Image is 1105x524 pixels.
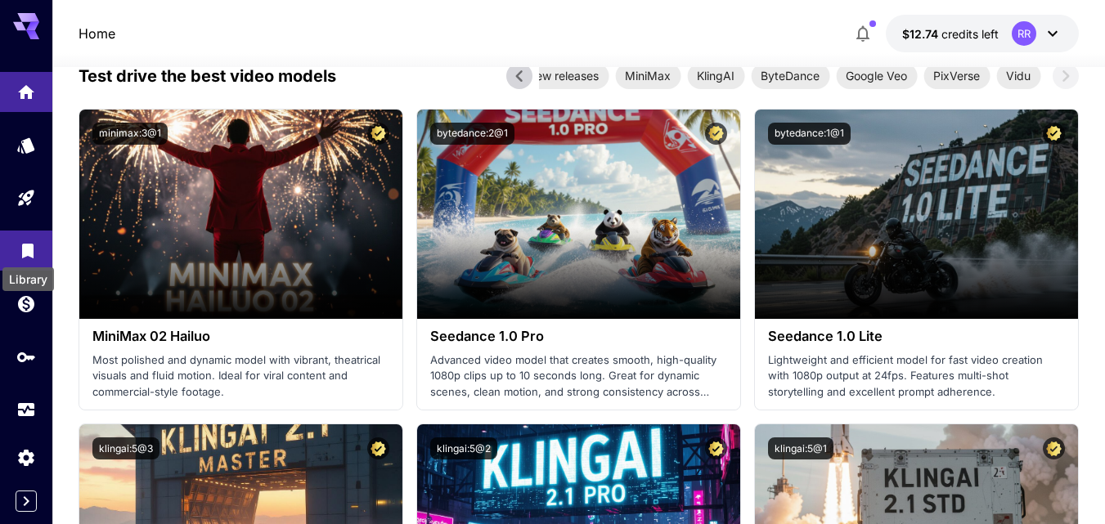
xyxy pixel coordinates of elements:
div: Library [2,267,54,291]
p: Advanced video model that creates smooth, high-quality 1080p clips up to 10 seconds long. Great f... [430,352,727,401]
p: Most polished and dynamic model with vibrant, theatrical visuals and fluid motion. Ideal for vira... [92,352,389,401]
nav: breadcrumb [79,24,115,43]
span: KlingAI [687,67,744,84]
img: alt [755,110,1078,319]
div: Playground [16,188,36,208]
span: Google Veo [836,67,917,84]
h3: MiniMax 02 Hailuo [92,329,389,344]
p: Lightweight and efficient model for fast video creation with 1080p output at 24fps. Features mult... [768,352,1065,401]
button: Expand sidebar [16,490,37,512]
div: API Keys [16,347,36,367]
span: ByteDance [751,67,829,84]
button: bytedance:1@1 [768,123,851,145]
div: Settings [16,447,36,468]
div: Home [16,77,36,97]
div: Google Veo [836,63,917,89]
button: Certified Model – Vetted for best performance and includes a commercial license. [1043,123,1065,145]
button: Certified Model – Vetted for best performance and includes a commercial license. [367,437,389,459]
span: MiniMax [615,67,681,84]
div: Wallet [16,293,36,314]
img: alt [79,110,402,319]
div: Models [16,135,36,155]
div: ByteDance [751,63,829,89]
div: PixVerse [923,63,990,89]
div: $12.73844 [902,25,999,43]
button: bytedance:2@1 [430,123,514,145]
h3: Seedance 1.0 Pro [430,329,727,344]
div: Library [18,235,38,256]
span: PixVerse [923,67,990,84]
span: New releases [517,67,609,84]
button: Certified Model – Vetted for best performance and includes a commercial license. [1043,437,1065,459]
a: Home [79,24,115,43]
div: Vidu [996,63,1040,89]
span: $12.74 [902,27,941,41]
button: klingai:5@2 [430,437,497,459]
span: credits left [941,27,999,41]
span: Vidu [996,67,1040,84]
button: $12.73844RR [886,15,1079,52]
div: RR [1012,21,1036,46]
button: klingai:5@3 [92,437,159,459]
div: MiniMax [615,63,681,89]
img: alt [417,110,740,319]
h3: Seedance 1.0 Lite [768,329,1065,344]
button: Certified Model – Vetted for best performance and includes a commercial license. [705,437,727,459]
button: klingai:5@1 [768,437,833,459]
button: minimax:3@1 [92,123,168,145]
div: Usage [16,400,36,420]
div: KlingAI [687,63,744,89]
p: Test drive the best video models [79,64,336,88]
div: New releases [517,63,609,89]
button: Certified Model – Vetted for best performance and includes a commercial license. [705,123,727,145]
button: Certified Model – Vetted for best performance and includes a commercial license. [367,123,389,145]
